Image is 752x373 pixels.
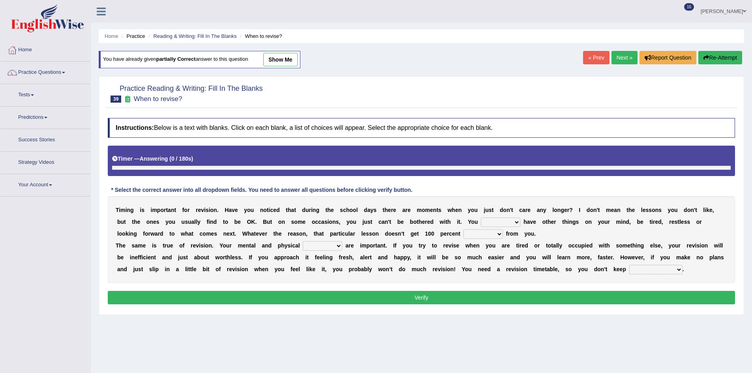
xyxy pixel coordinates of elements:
b: h [384,207,388,213]
b: g [130,207,134,213]
b: u [474,219,478,225]
b: n [540,207,543,213]
b: u [604,219,608,225]
b: j [484,207,486,213]
b: l [641,207,643,213]
b: g [561,207,564,213]
b: . [460,219,462,225]
a: « Prev [583,51,609,64]
b: l [679,219,681,225]
b: T [116,207,119,213]
b: n [313,207,316,213]
b: o [687,207,691,213]
b: s [368,219,371,225]
a: Home [0,39,90,59]
b: s [646,207,649,213]
b: y [370,207,373,213]
b: i [126,207,127,213]
b: o [350,219,353,225]
b: d [430,219,434,225]
b: e [401,219,404,225]
b: e [137,219,140,225]
b: s [649,207,652,213]
b: e [655,219,658,225]
b: h [418,219,422,225]
b: v [530,219,533,225]
b: n [569,219,572,225]
b: m [298,219,302,225]
b: n [655,207,659,213]
b: h [523,219,527,225]
b: o [294,219,298,225]
b: i [204,207,206,213]
b: u [251,207,254,213]
a: Success Stories [0,129,90,149]
b: y [197,219,201,225]
b: g [316,207,319,213]
b: s [291,219,294,225]
b: c [519,207,522,213]
b: a [522,207,525,213]
b: o [184,207,188,213]
b: i [150,207,152,213]
b: d [658,219,662,225]
a: Next » [611,51,638,64]
b: o [263,207,267,213]
b: t [132,219,134,225]
b: h [134,219,137,225]
b: u [485,207,489,213]
b: o [590,207,593,213]
b: t [294,207,296,213]
b: K [251,219,255,225]
b: r [525,207,527,213]
b: u [306,207,309,213]
b: t [626,207,628,213]
b: r [196,207,198,213]
b: a [291,207,294,213]
b: f [182,207,184,213]
b: t [492,207,494,213]
b: u [474,207,478,213]
b: u [364,219,368,225]
b: s [336,219,339,225]
b: s [324,219,328,225]
b: s [687,219,690,225]
b: t [174,207,176,213]
b: Instructions: [116,124,154,131]
a: Reading & Writing: Fill In The Blanks [153,33,236,39]
b: t [270,219,272,225]
b: d [364,207,368,213]
b: b [410,219,413,225]
b: o [471,219,475,225]
b: t [124,219,126,225]
b: e [273,207,276,213]
b: e [302,219,306,225]
b: o [349,207,353,213]
b: i [268,207,270,213]
b: , [662,219,663,225]
b: e [422,219,425,225]
b: r [405,207,407,213]
b: n [210,219,214,225]
small: Exam occurring question [123,96,131,103]
span: 39 [111,96,121,103]
b: k [706,207,709,213]
b: ) [191,156,193,162]
b: b [117,219,121,225]
b: t [416,219,418,225]
b: c [343,207,346,213]
b: t [562,219,564,225]
b: e [153,219,156,225]
b: a [229,207,232,213]
b: o [169,219,172,225]
button: Report Question [639,51,696,64]
b: u [182,219,185,225]
b: e [611,207,614,213]
b: t [326,207,328,213]
b: o [542,219,546,225]
b: ' [694,207,695,213]
b: e [198,207,201,213]
b: o [353,207,356,213]
b: l [552,207,554,213]
b: r [425,219,427,225]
